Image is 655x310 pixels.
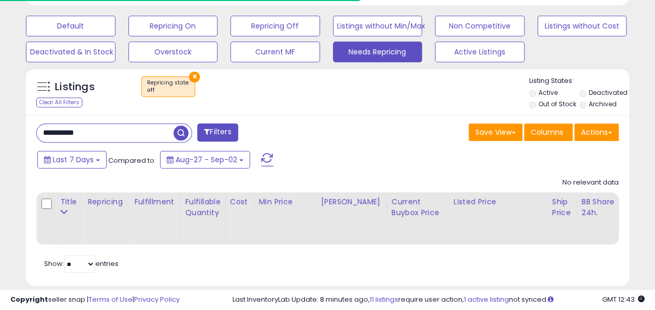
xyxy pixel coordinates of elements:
button: Aug-27 - Sep-02 [160,151,250,168]
span: Compared to: [108,156,156,165]
a: 11 listings [370,294,398,304]
button: Current MF [230,41,320,62]
span: Repricing state : [147,79,190,94]
button: Listings without Min/Max [333,16,423,36]
div: Last InventoryLab Update: 8 minutes ago, require user action, not synced. [232,295,645,305]
div: No relevant data [562,178,619,188]
button: Last 7 Days [37,151,107,168]
label: Active [538,88,557,97]
span: Show: entries [44,259,119,269]
div: Ship Price [552,196,573,218]
div: Cost [230,196,250,207]
div: [PERSON_NAME] [321,196,383,207]
span: Columns [531,127,563,137]
button: Repricing Off [230,16,320,36]
label: Deactivated [589,88,628,97]
button: Filters [197,123,238,142]
button: Deactivated & In Stock [26,41,115,62]
span: Aug-27 - Sep-02 [176,154,237,165]
span: Last 7 Days [53,154,94,165]
button: Actions [574,123,619,141]
a: Privacy Policy [134,294,180,304]
button: Needs Repricing [333,41,423,62]
button: Listings without Cost [537,16,627,36]
div: Repricing [88,196,125,207]
label: Archived [589,100,617,108]
div: Current Buybox Price [391,196,445,218]
div: Fulfillment [134,196,176,207]
div: Fulfillable Quantity [185,196,221,218]
strong: Copyright [10,294,48,304]
button: Repricing On [128,16,218,36]
label: Out of Stock [538,100,576,108]
div: seller snap | | [10,295,180,305]
button: Overstock [128,41,218,62]
div: off [147,87,190,94]
div: Title [60,196,79,207]
div: Min Price [259,196,312,207]
button: Columns [524,123,573,141]
div: BB Share 24h. [581,196,619,218]
a: Terms of Use [89,294,133,304]
h5: Listings [55,80,95,94]
button: Active Listings [435,41,525,62]
span: 2025-09-11 12:43 GMT [602,294,645,304]
button: × [189,72,200,82]
button: Default [26,16,115,36]
button: Save View [469,123,522,141]
div: Clear All Filters [36,97,82,107]
p: Listing States: [529,76,629,86]
div: Listed Price [454,196,543,207]
button: Non Competitive [435,16,525,36]
a: 1 active listing [464,294,509,304]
